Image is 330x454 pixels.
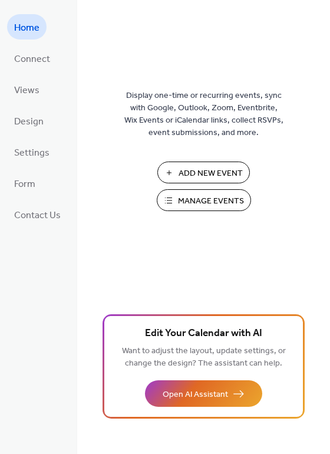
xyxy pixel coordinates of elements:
a: Form [7,170,42,196]
button: Manage Events [157,189,251,211]
a: Home [7,14,47,40]
button: Add New Event [157,162,250,183]
a: Contact Us [7,202,68,227]
span: Design [14,113,44,131]
span: Form [14,175,35,193]
span: Home [14,19,39,37]
span: Contact Us [14,206,61,225]
span: Display one-time or recurring events, sync with Google, Outlook, Zoom, Eventbrite, Wix Events or ... [124,90,283,139]
span: Manage Events [178,195,244,208]
span: Views [14,81,39,100]
a: Settings [7,139,57,165]
span: Settings [14,144,49,162]
span: Want to adjust the layout, update settings, or change the design? The assistant can help. [122,343,286,371]
a: Views [7,77,47,102]
a: Design [7,108,51,133]
button: Open AI Assistant [145,380,262,407]
a: Connect [7,45,57,71]
span: Add New Event [179,167,243,180]
span: Connect [14,50,50,68]
span: Open AI Assistant [163,389,228,401]
span: Edit Your Calendar with AI [145,325,262,342]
